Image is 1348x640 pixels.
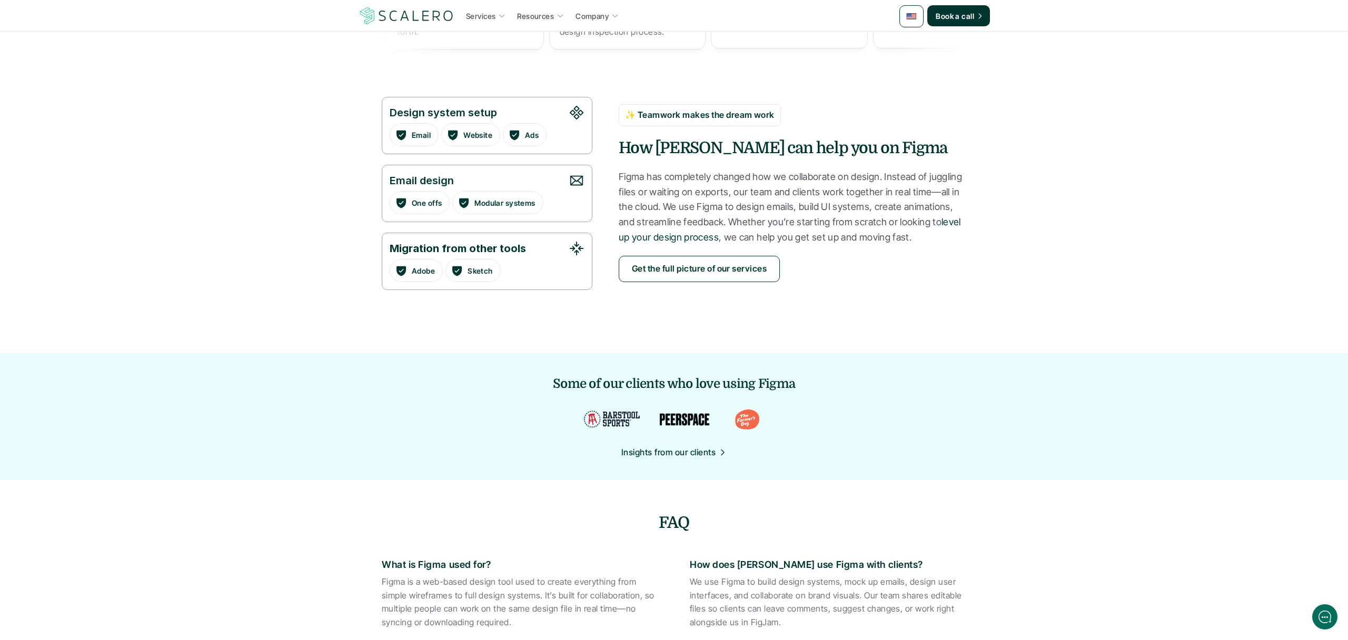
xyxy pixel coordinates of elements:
iframe: gist-messenger-bubble-iframe [1312,604,1337,629]
p: Company [576,11,609,22]
a: Scalero company logotype [358,6,455,25]
h4: FAQ [366,512,982,534]
p: Email [412,129,431,140]
p: Figma has completely changed how we collaborate on design. Instead of juggling files or waiting o... [619,169,966,245]
p: Email design [390,173,563,188]
p: Website [463,129,492,140]
a: Book a call [927,5,990,26]
p: How does [PERSON_NAME] use Figma with clients? [690,557,966,573]
h5: Some of our clients who love using Figma [553,374,795,393]
p: Get the full picture of our services [632,262,767,276]
p: ✨ Teamwork makes the dream work [625,108,775,122]
span: We run on Gist [88,368,133,375]
img: Scalero company logotype [358,6,455,26]
p: Book a call [936,11,974,22]
p: Resources [517,11,554,22]
span: New conversation [68,146,126,154]
button: New conversation [16,139,194,161]
strong: Migration from other tools [390,242,526,255]
p: Services [466,11,495,22]
a: Insights from our clients [621,446,727,459]
p: Modular systems [474,197,535,208]
h1: Hi! Welcome to [GEOGRAPHIC_DATA]. [16,51,195,68]
p: Sketch [468,265,493,276]
p: Insights from our clients [621,446,716,459]
p: Adobe [412,265,435,276]
img: 🇺🇸 [906,11,917,22]
a: Get the full picture of our services [619,256,780,282]
h4: How [PERSON_NAME] can help you on Figma [619,137,966,159]
p: What is Figma used for? [382,557,658,573]
p: Ads [525,129,539,140]
h2: Let us know if we can help with lifecycle marketing. [16,70,195,121]
p: Figma is a web-based design tool used to create everything from simple wireframes to full design ... [382,575,658,629]
p: One offs [412,197,442,208]
p: Design system setup [390,105,563,120]
p: We use Figma to build design systems, mock up emails, design user interfaces, and collaborate on ... [690,575,966,629]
